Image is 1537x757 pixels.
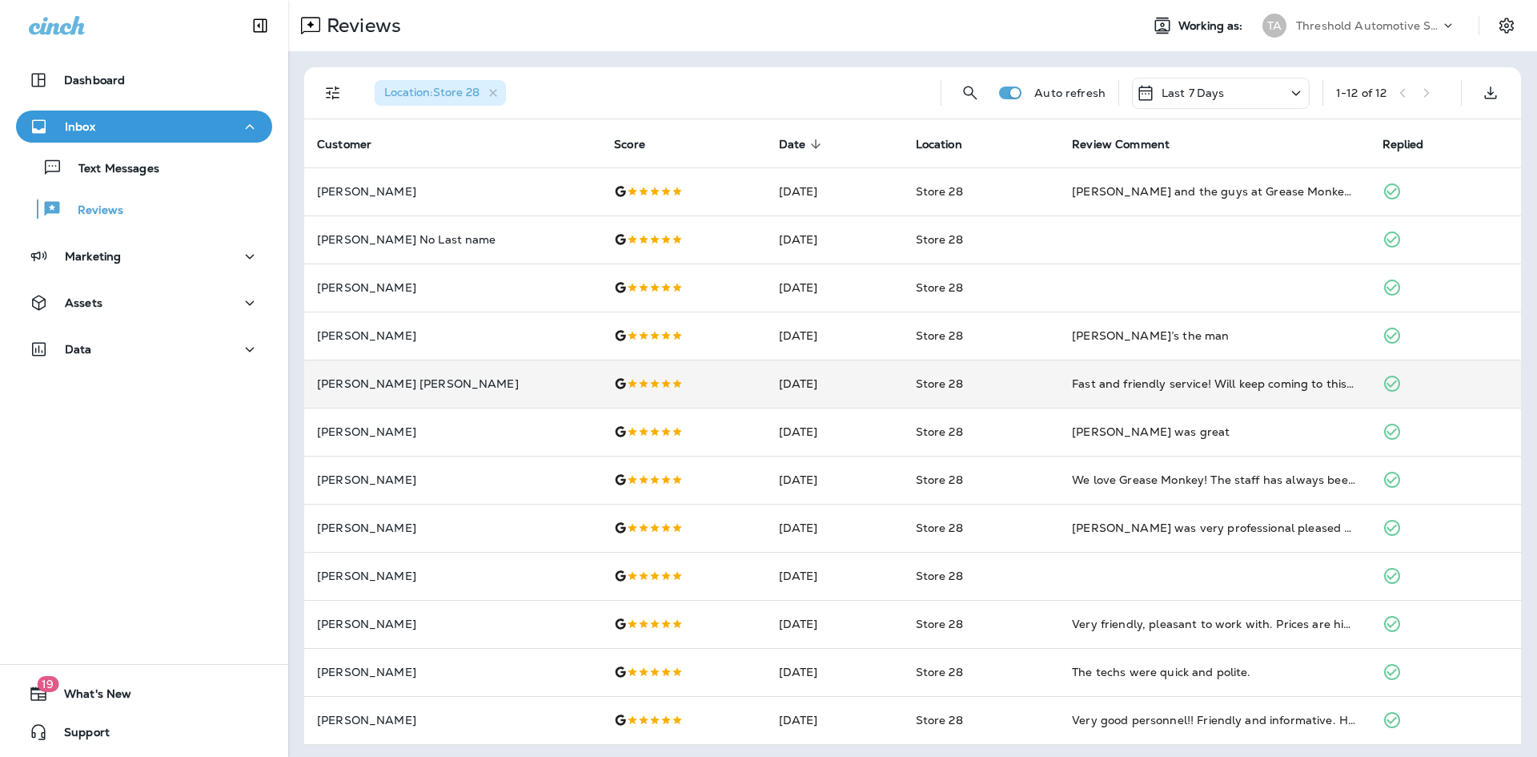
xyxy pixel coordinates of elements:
p: [PERSON_NAME] [317,281,588,294]
span: Date [779,137,827,151]
button: Settings [1492,11,1521,40]
div: Danny’s the man [1072,328,1356,344]
span: 19 [37,676,58,692]
p: Text Messages [62,162,159,177]
button: Inbox [16,111,272,143]
p: Reviews [320,14,401,38]
span: Working as: [1178,19,1246,33]
td: [DATE] [766,167,903,215]
p: [PERSON_NAME] [317,473,588,486]
span: Score [614,138,645,151]
button: Marketing [16,240,272,272]
p: [PERSON_NAME] No Last name [317,233,588,246]
span: Review Comment [1072,138,1170,151]
p: [PERSON_NAME] [317,521,588,534]
div: We love Grease Monkey! The staff has always been friendly and easy to work with. Today, Danny, wa... [1072,472,1356,488]
span: Replied [1382,137,1445,151]
span: Store 28 [916,617,963,631]
span: Store 28 [916,376,963,391]
span: Store 28 [916,569,963,583]
div: Danny was very professional pleased with service [1072,520,1356,536]
span: Date [779,138,806,151]
p: [PERSON_NAME] [317,425,588,438]
button: Data [16,333,272,365]
button: Assets [16,287,272,319]
td: [DATE] [766,648,903,696]
td: [DATE] [766,215,903,264]
div: Location:Store 28 [375,80,506,106]
p: Auto refresh [1034,87,1106,99]
p: [PERSON_NAME] [317,714,588,727]
div: TA [1262,14,1286,38]
p: [PERSON_NAME] [317,329,588,342]
p: [PERSON_NAME] [317,666,588,678]
p: Threshold Automotive Service dba Grease Monkey [1296,19,1440,32]
span: Customer [317,137,392,151]
td: [DATE] [766,312,903,360]
p: [PERSON_NAME] [317,618,588,630]
td: [DATE] [766,600,903,648]
span: What's New [48,687,131,707]
p: [PERSON_NAME] [PERSON_NAME] [317,377,588,390]
div: Very good personnel!! Friendly and informative. Hit cookies, pop and cold water a huge plus. Grea... [1072,712,1356,728]
div: Fast and friendly service! Will keep coming to this location. [1072,376,1356,392]
span: Store 28 [916,280,963,295]
span: Customer [317,138,371,151]
div: 1 - 12 of 12 [1336,87,1387,99]
td: [DATE] [766,456,903,504]
td: [DATE] [766,264,903,312]
span: Store 28 [916,425,963,439]
p: [PERSON_NAME] [317,570,588,582]
button: Collapse Sidebar [238,10,283,42]
button: Dashboard [16,64,272,96]
td: [DATE] [766,696,903,744]
button: Support [16,716,272,748]
p: Last 7 Days [1162,87,1225,99]
p: Assets [65,296,102,309]
span: Store 28 [916,328,963,343]
span: Store 28 [916,184,963,199]
p: Inbox [65,120,95,133]
button: Filters [317,77,349,109]
td: [DATE] [766,552,903,600]
span: Store 28 [916,232,963,247]
span: Store 28 [916,521,963,535]
span: Location [916,138,962,151]
button: Export as CSV [1475,77,1507,109]
span: Location [916,137,983,151]
div: Very friendly, pleasant to work with. Prices are high everywhere, but it's a lot easier with grea... [1072,616,1356,632]
p: Data [65,343,92,356]
p: Marketing [65,250,121,263]
div: Danny and the guys at Grease Monkey are great! They get you in and out very quickly but also prov... [1072,183,1356,199]
div: The techs were quick and polite. [1072,664,1356,680]
div: Danny was great [1072,424,1356,440]
button: Search Reviews [954,77,986,109]
p: Reviews [62,203,123,219]
p: Dashboard [64,74,125,87]
button: 19What's New [16,678,272,710]
span: Review Comment [1072,137,1190,151]
span: Store 28 [916,665,963,679]
span: Store 28 [916,473,963,487]
td: [DATE] [766,360,903,408]
span: Support [48,726,110,745]
span: Score [614,137,666,151]
td: [DATE] [766,504,903,552]
span: Location : Store 28 [384,85,480,99]
span: Replied [1382,138,1424,151]
td: [DATE] [766,408,903,456]
button: Reviews [16,192,272,226]
p: [PERSON_NAME] [317,185,588,198]
button: Text Messages [16,151,272,184]
span: Store 28 [916,713,963,727]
